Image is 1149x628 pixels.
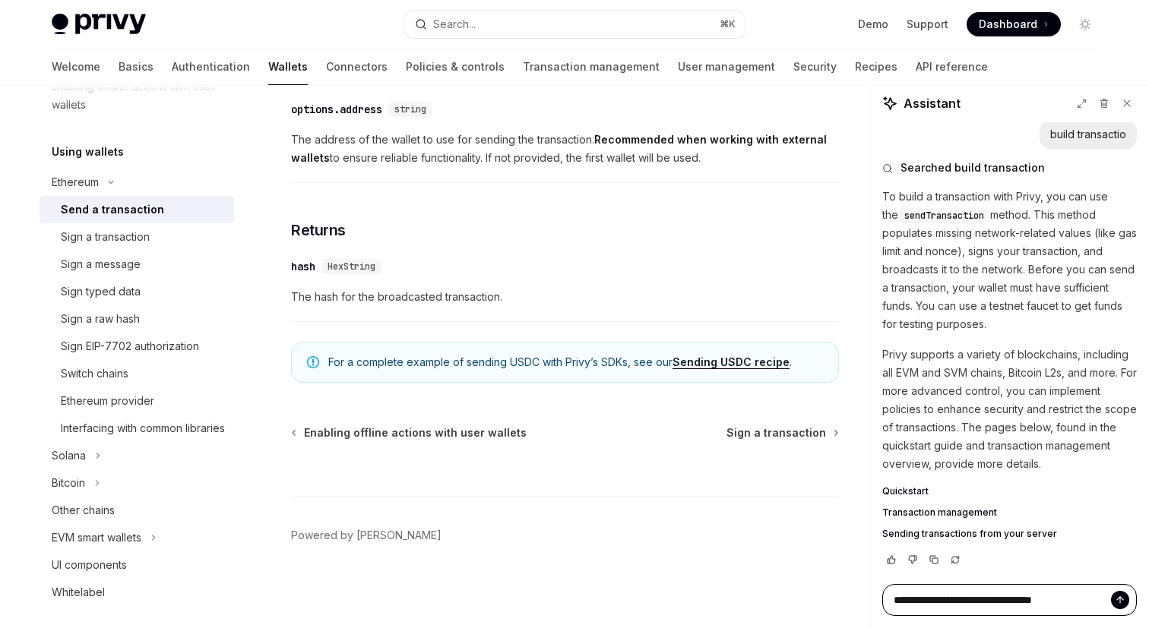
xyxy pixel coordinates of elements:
[720,18,736,30] span: ⌘ K
[394,103,426,115] span: string
[40,223,234,251] a: Sign a transaction
[678,49,775,85] a: User management
[291,259,315,274] div: hash
[307,356,319,368] svg: Note
[40,497,234,524] a: Other chains
[40,278,234,305] a: Sign typed data
[916,49,988,85] a: API reference
[726,425,826,440] span: Sign a transaction
[61,364,128,383] div: Switch chains
[52,583,105,601] div: Whitelabel
[40,196,234,223] a: Send a transaction
[858,17,888,32] a: Demo
[304,425,527,440] span: Enabling offline actions with user wallets
[40,305,234,333] a: Sign a raw hash
[52,556,127,574] div: UI components
[882,160,1137,175] button: Searched build transaction
[52,447,86,465] div: Solana
[40,333,234,360] a: Sign EIP-7702 authorization
[1111,591,1129,609] button: Send message
[291,288,839,306] span: The hash for the broadcasted transaction.
[172,49,250,85] a: Authentication
[52,14,146,35] img: light logo
[40,251,234,278] a: Sign a message
[40,579,234,606] a: Whitelabel
[61,310,140,328] div: Sign a raw hash
[40,415,234,442] a: Interfacing with common libraries
[1050,127,1126,142] div: build transactio
[404,11,745,38] button: Search...⌘K
[40,387,234,415] a: Ethereum provider
[882,507,1137,519] a: Transaction management
[40,360,234,387] a: Switch chains
[406,49,505,85] a: Policies & controls
[268,49,308,85] a: Wallets
[291,528,442,543] a: Powered by [PERSON_NAME]
[119,49,154,85] a: Basics
[673,355,790,369] a: Sending USDC recipe
[793,49,837,85] a: Security
[882,528,1057,540] span: Sending transactions from your server
[52,143,124,161] h5: Using wallets
[882,188,1137,333] p: To build a transaction with Privy, you can use the method. This method populates missing network-...
[901,160,1045,175] span: Searched build transaction
[882,485,929,497] span: Quickstart
[967,12,1061,36] a: Dashboard
[61,228,150,246] div: Sign a transaction
[979,17,1037,32] span: Dashboard
[40,551,234,579] a: UI components
[904,210,984,222] span: sendTransaction
[328,260,375,273] span: HexString
[61,255,141,273] div: Sign a message
[293,425,527,440] a: Enabling offline actions with user wallets
[1073,12,1097,36] button: Toggle dark mode
[907,17,948,32] a: Support
[855,49,897,85] a: Recipes
[882,528,1137,540] a: Sending transactions from your server
[52,474,85,492] div: Bitcoin
[52,501,115,519] div: Other chains
[61,419,225,437] div: Interfacing with common libraries
[882,507,997,519] span: Transaction management
[726,425,837,440] a: Sign a transaction
[52,49,100,85] a: Welcome
[61,337,199,355] div: Sign EIP-7702 authorization
[326,49,388,85] a: Connectors
[523,49,660,85] a: Transaction management
[291,102,382,117] div: options.address
[328,355,823,370] span: For a complete example of sending USDC with Privy’s SDKs, see our .
[882,485,1137,497] a: Quickstart
[61,200,164,219] div: Send a transaction
[291,131,839,167] span: The address of the wallet to use for sending the transaction. to ensure reliable functionality. I...
[61,392,154,410] div: Ethereum provider
[882,346,1137,473] p: Privy supports a variety of blockchains, including all EVM and SVM chains, Bitcoin L2s, and more....
[52,529,141,547] div: EVM smart wallets
[291,219,346,241] span: Returns
[61,282,141,301] div: Sign typed data
[433,15,476,33] div: Search...
[904,94,961,112] span: Assistant
[52,173,99,191] div: Ethereum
